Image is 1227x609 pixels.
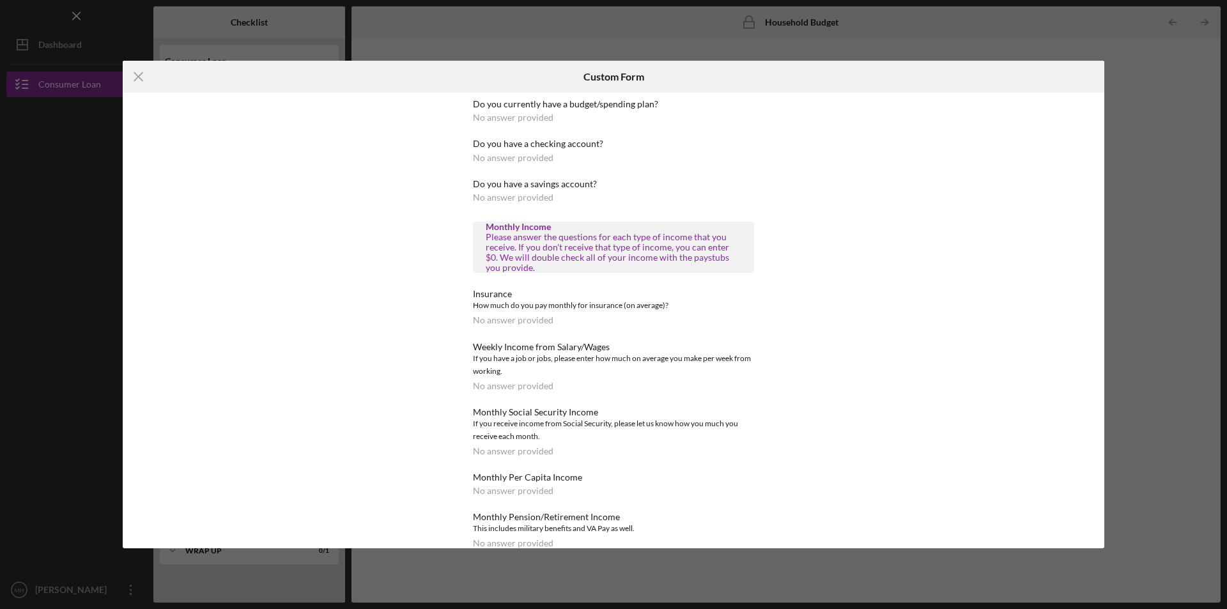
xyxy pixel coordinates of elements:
[473,299,754,312] div: How much do you pay monthly for insurance (on average)?
[473,192,553,203] div: No answer provided
[473,342,754,352] div: Weekly Income from Salary/Wages
[473,315,553,325] div: No answer provided
[473,486,553,496] div: No answer provided
[473,512,754,522] div: Monthly Pension/Retirement Income
[486,232,741,273] div: Please answer the questions for each type of income that you receive. If you don't receive that t...
[583,71,644,82] h6: Custom Form
[473,99,754,109] div: Do you currently have a budget/spending plan?
[473,139,754,149] div: Do you have a checking account?
[473,153,553,163] div: No answer provided
[473,289,754,299] div: Insurance
[473,538,553,548] div: No answer provided
[473,522,754,535] div: This includes military benefits and VA Pay as well.
[473,472,754,482] div: Monthly Per Capita Income
[473,407,754,417] div: Monthly Social Security Income
[473,112,553,123] div: No answer provided
[473,179,754,189] div: Do you have a savings account?
[473,381,553,391] div: No answer provided
[473,352,754,378] div: If you have a job or jobs, please enter how much on average you make per week from working.
[486,222,741,232] div: Monthly Income
[473,446,553,456] div: No answer provided
[473,417,754,443] div: If you receive income from Social Security, please let us know how you much you receive each month.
